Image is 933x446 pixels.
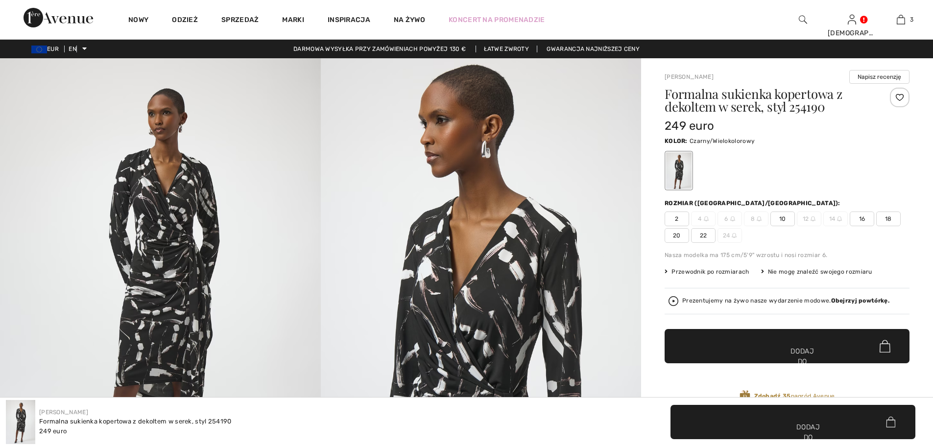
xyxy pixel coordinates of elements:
font: Kolor: [665,138,688,144]
font: 18 [885,215,892,222]
div: Czarny/Wielokolorowy [666,152,692,189]
img: ring-m.svg [730,216,735,221]
font: Nie mogę znaleźć swojego rozmiaru [768,268,872,275]
img: wyszukaj na stronie internetowej [799,14,807,25]
font: Koncert na promenadzie [449,16,545,24]
font: Prezentujemy na żywo nasze wydarzenie modowe. [682,297,831,304]
img: Bag.svg [886,417,895,427]
img: Nagrody Avenue [740,390,750,403]
font: Formalna sukienka kopertowa z dekoltem w serek, styl 254190 [39,418,232,425]
a: Koncert na promenadzie [449,15,545,25]
font: EN [69,46,76,52]
a: Zalogować się [848,15,856,24]
font: 4 [698,215,701,222]
a: [PERSON_NAME] [39,409,88,416]
font: Nasza modelka ma 175 cm/5'9" wzrostu i nosi rozmiar 6. [665,252,827,258]
img: ring-m.svg [757,216,762,221]
font: Gwarancja najniższej ceny [547,46,640,52]
font: Napisz recenzję [858,73,901,80]
font: 14 [829,215,836,222]
img: Moje informacje [848,14,856,25]
font: Marki [282,16,304,24]
img: ring-m.svg [732,233,737,238]
a: Marki [282,16,304,26]
img: ring-m.svg [811,216,815,221]
img: Obejrzyj powtórkę [669,296,678,306]
img: Aleja 1ère [24,8,93,27]
font: Łatwe zwroty [484,46,529,52]
font: 249 euro [665,119,714,133]
font: 8 [751,215,755,222]
font: Sprzedaż [221,16,259,24]
font: Przewodnik po rozmiarach [671,268,749,275]
img: Formalna sukienka kopertowa z dekoltem w serek, styl 254190 [6,400,35,444]
font: Czarny/Wielokolorowy [690,138,755,144]
font: Dodaj do koszyka [787,346,818,377]
font: 3 [910,16,913,23]
font: 24 [723,232,730,239]
img: ring-m.svg [837,216,842,221]
iframe: Otwiera widżet, w którym można znaleźć więcej informacji [862,373,923,397]
img: ring-m.svg [704,216,709,221]
font: Darmowa wysyłka przy zamówieniach powyżej 130 € [293,46,466,52]
font: Odzież [172,16,198,24]
font: Rozmiar ([GEOGRAPHIC_DATA]/[GEOGRAPHIC_DATA]): [665,200,840,207]
a: Odzież [172,16,198,26]
a: Łatwe zwroty [476,46,538,52]
font: Obejrzyj powtórkę. [831,297,889,304]
font: Na żywo [394,16,425,24]
font: 22 [700,232,707,239]
font: 10 [779,215,786,222]
a: 3 [877,14,925,25]
font: 6 [724,215,728,222]
font: 249 euro [39,427,67,435]
a: [PERSON_NAME] [665,73,714,80]
font: Inspiracja [328,16,370,24]
img: Bag.svg [880,340,890,352]
img: Euro [31,46,47,53]
font: [DEMOGRAPHIC_DATA] [828,29,906,37]
font: Zdobądź 35 [754,393,791,399]
font: Formalna sukienka kopertowa z dekoltem w serek, styl 254190 [665,85,842,115]
a: Darmowa wysyłka przy zamówieniach powyżej 130 € [286,46,474,52]
button: Napisz recenzję [849,70,909,84]
a: Nowy [128,16,148,26]
font: nagród Avenue [791,393,835,399]
a: Sprzedaż [221,16,259,26]
font: 16 [859,215,865,222]
font: Nowy [128,16,148,24]
img: Moja torba [897,14,905,25]
font: 2 [675,215,678,222]
a: Gwarancja najniższej ceny [539,46,647,52]
font: EUR [47,46,59,52]
font: 12 [803,215,809,222]
a: Na żywo [394,15,425,25]
font: 20 [673,232,681,239]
